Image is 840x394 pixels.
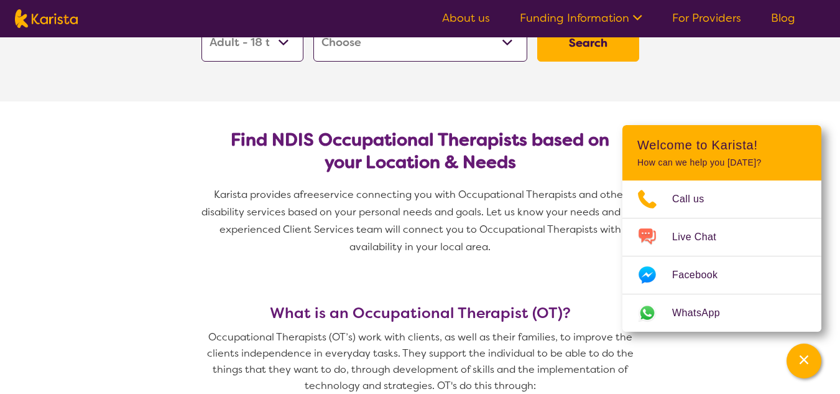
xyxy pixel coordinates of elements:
[211,129,629,174] h2: Find NDIS Occupational Therapists based on your Location & Needs
[214,188,300,201] span: Karista provides a
[672,266,732,284] span: Facebook
[537,24,639,62] button: Search
[672,304,735,322] span: WhatsApp
[771,11,795,26] a: Blog
[672,228,731,246] span: Live Chat
[637,138,806,152] h2: Welcome to Karista!
[300,188,320,201] span: free
[15,9,78,28] img: Karista logo
[622,181,821,332] ul: Choose channel
[622,294,821,332] a: Web link opens in a new tab.
[672,11,741,26] a: For Providers
[637,157,806,168] p: How can we help you [DATE]?
[622,125,821,332] div: Channel Menu
[787,344,821,378] button: Channel Menu
[672,190,719,209] span: Call us
[196,329,644,394] p: Occupational Therapists (OT’s) work with clients, as well as their families, to improve the clien...
[520,11,642,26] a: Funding Information
[201,188,642,253] span: service connecting you with Occupational Therapists and other disability services based on your p...
[442,11,490,26] a: About us
[196,304,644,322] h3: What is an Occupational Therapist (OT)?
